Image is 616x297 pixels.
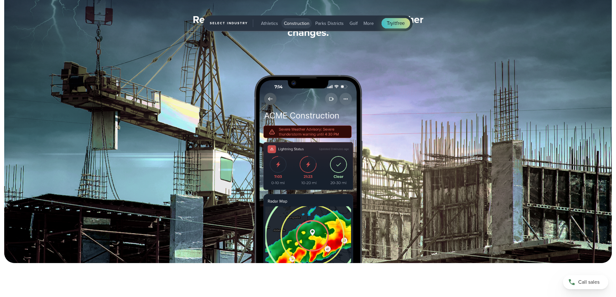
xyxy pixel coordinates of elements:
button: Construction [281,18,312,28]
span: Golf [350,20,358,27]
button: Athletics [258,18,281,28]
button: More [361,18,376,28]
span: it [393,19,396,27]
span: Call sales [578,278,600,286]
span: Athletics [261,20,278,27]
span: Select Industry [210,19,253,27]
button: Parks Districts [313,18,346,28]
a: Call sales [563,275,608,289]
span: More [363,20,374,27]
h3: Respond with confidence the moment the weather changes. [184,13,432,39]
span: Parks Districts [315,20,344,27]
span: Try free [387,19,405,27]
button: Golf [347,18,360,28]
a: Tryitfree [382,18,410,28]
span: Construction [284,20,309,27]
